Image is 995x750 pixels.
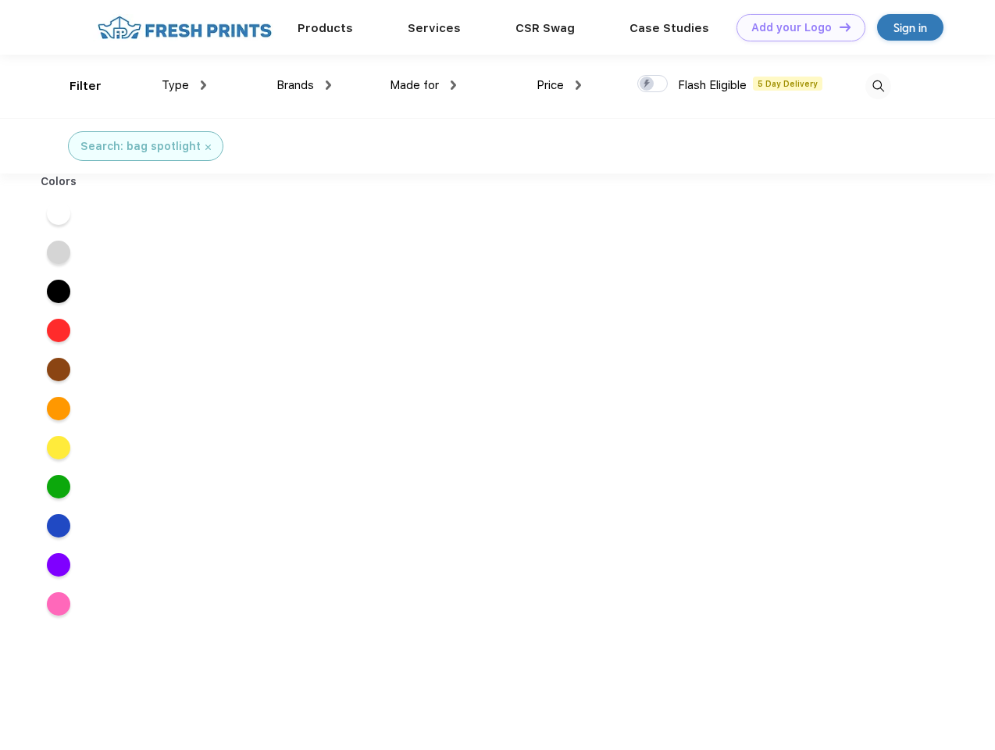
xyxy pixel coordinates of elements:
[537,78,564,92] span: Price
[70,77,102,95] div: Filter
[877,14,943,41] a: Sign in
[80,138,201,155] div: Search: bag spotlight
[29,173,89,190] div: Colors
[751,21,832,34] div: Add your Logo
[326,80,331,90] img: dropdown.png
[201,80,206,90] img: dropdown.png
[93,14,276,41] img: fo%20logo%202.webp
[893,19,927,37] div: Sign in
[276,78,314,92] span: Brands
[678,78,747,92] span: Flash Eligible
[840,23,851,31] img: DT
[753,77,822,91] span: 5 Day Delivery
[451,80,456,90] img: dropdown.png
[205,145,211,150] img: filter_cancel.svg
[576,80,581,90] img: dropdown.png
[162,78,189,92] span: Type
[390,78,439,92] span: Made for
[298,21,353,35] a: Products
[865,73,891,99] img: desktop_search.svg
